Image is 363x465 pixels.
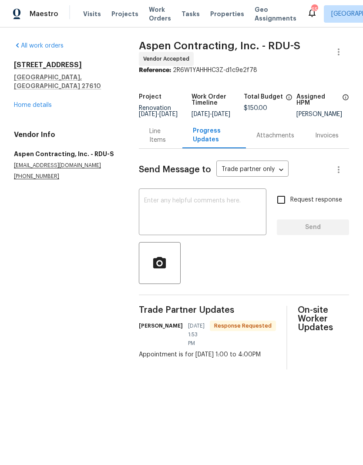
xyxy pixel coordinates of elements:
[216,163,289,177] div: Trade partner only
[139,350,276,359] div: Appointment is for [DATE] 1:00 to 4:00PM
[143,55,193,63] span: Vendor Accepted
[159,111,178,117] span: [DATE]
[315,131,339,140] div: Invoices
[139,165,211,174] span: Send Message to
[14,150,118,158] h5: Aspen Contracting, Inc. - RDU-S
[14,102,52,108] a: Home details
[149,5,171,23] span: Work Orders
[111,10,138,18] span: Projects
[255,5,296,23] span: Geo Assignments
[298,306,349,332] span: On-site Worker Updates
[192,111,210,117] span: [DATE]
[290,195,342,205] span: Request response
[296,94,339,106] h5: Assigned HPM
[30,10,58,18] span: Maestro
[244,94,283,100] h5: Total Budget
[139,306,276,315] span: Trade Partner Updates
[192,111,230,117] span: -
[139,321,183,330] h6: [PERSON_NAME]
[14,130,118,139] h4: Vendor Info
[188,321,205,348] span: [DATE] 1:53 PM
[286,94,292,105] span: The total cost of line items that have been proposed by Opendoor. This sum includes line items th...
[14,43,64,49] a: All work orders
[181,11,200,17] span: Tasks
[83,10,101,18] span: Visits
[211,321,275,330] span: Response Requested
[212,111,230,117] span: [DATE]
[139,94,161,100] h5: Project
[256,131,294,140] div: Attachments
[296,111,349,117] div: [PERSON_NAME]
[139,111,178,117] span: -
[193,127,235,144] div: Progress Updates
[139,66,349,75] div: 2R6W1YAHHHC3Z-d1c9e2f78
[139,105,178,117] span: Renovation
[244,105,267,111] span: $150.00
[311,5,317,14] div: 65
[210,10,244,18] span: Properties
[139,41,300,51] span: Aspen Contracting, Inc. - RDU-S
[139,111,157,117] span: [DATE]
[342,94,349,111] span: The hpm assigned to this work order.
[139,67,171,73] b: Reference:
[149,127,172,144] div: Line Items
[192,94,244,106] h5: Work Order Timeline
